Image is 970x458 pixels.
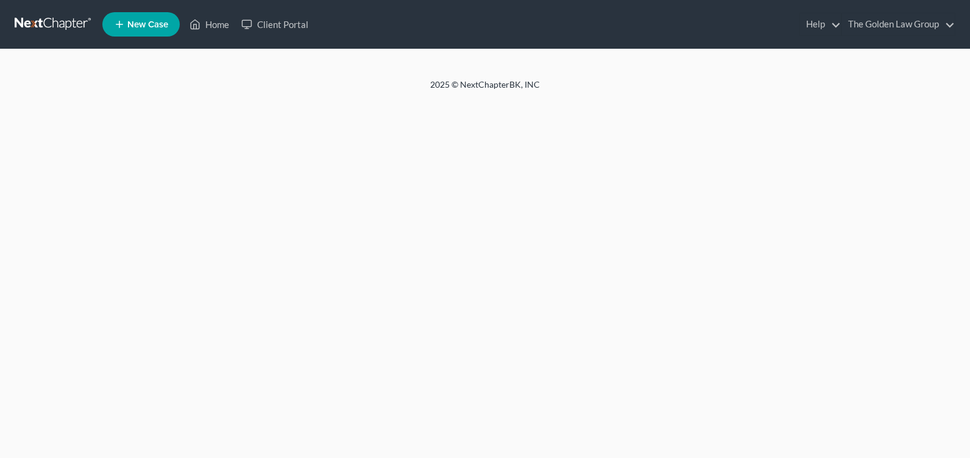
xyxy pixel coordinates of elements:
a: Home [183,13,235,35]
a: Client Portal [235,13,314,35]
a: Help [800,13,841,35]
a: The Golden Law Group [842,13,955,35]
div: 2025 © NextChapterBK, INC [138,79,832,100]
new-legal-case-button: New Case [102,12,180,37]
